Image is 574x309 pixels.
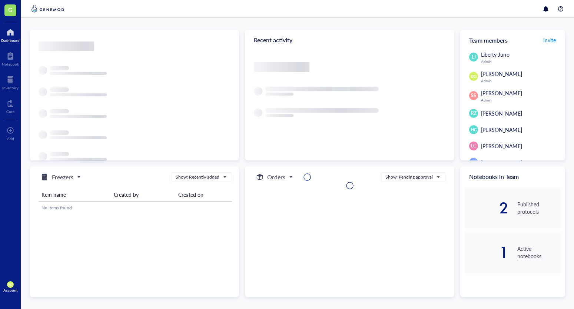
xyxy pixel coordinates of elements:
span: BG [8,282,13,287]
div: Account [3,288,18,292]
button: Invite [543,34,556,46]
span: RZ [471,110,477,117]
h5: Orders [267,173,285,182]
div: Dashboard [1,38,20,43]
div: Admin [481,98,561,102]
div: Active notebooks [517,245,561,260]
span: [PERSON_NAME] [481,110,522,117]
div: Admin [481,59,561,64]
h5: Freezers [52,173,73,182]
div: Published protocols [517,200,561,215]
span: BG [471,73,477,80]
span: LJ [472,54,476,60]
span: Invite [543,36,556,44]
div: Recent activity [245,30,454,50]
span: LC [471,143,476,149]
span: [PERSON_NAME] [481,142,522,150]
div: Inventory [2,86,19,90]
img: genemod-logo [30,4,66,13]
a: Notebook [2,50,19,66]
div: Add [7,136,14,141]
a: Dashboard [1,26,20,43]
a: Inventory [2,74,19,90]
th: Item name [39,188,111,202]
span: [PERSON_NAME] [481,126,522,133]
span: Liberty Juno [481,51,509,58]
a: Core [6,97,14,114]
div: No items found [42,205,229,211]
div: Admin [481,79,561,83]
span: [PERSON_NAME] [481,159,522,166]
div: Notebook [2,62,19,66]
div: Team members [460,30,565,50]
div: Notebooks in Team [460,166,565,187]
span: HC [471,127,477,133]
span: [PERSON_NAME] [481,70,522,77]
div: Show: Recently added [176,174,219,180]
span: SS [471,92,476,99]
div: Show: Pending approval [385,174,433,180]
span: [PERSON_NAME] [481,89,522,97]
span: G [8,5,13,14]
div: 1 [465,246,508,258]
th: Created on [175,188,232,202]
div: Core [6,109,14,114]
th: Created by [111,188,175,202]
div: 2 [465,202,508,214]
span: MK [471,160,477,165]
